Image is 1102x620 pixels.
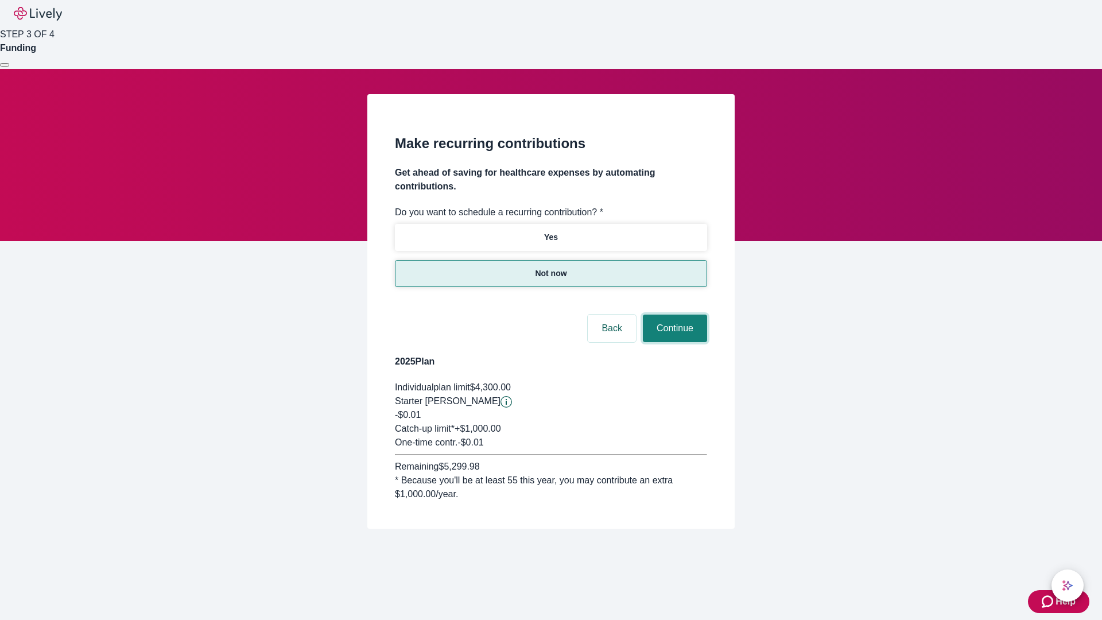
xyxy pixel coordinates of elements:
[457,437,483,447] span: - $0.01
[1056,595,1076,609] span: Help
[500,396,512,408] svg: Starter penny details
[395,355,707,369] h4: 2025 Plan
[395,382,470,392] span: Individual plan limit
[395,410,421,420] span: -$0.01
[395,424,455,433] span: Catch-up limit*
[588,315,636,342] button: Back
[395,206,603,219] label: Do you want to schedule a recurring contribution? *
[535,268,566,280] p: Not now
[395,133,707,154] h2: Make recurring contributions
[14,7,62,21] img: Lively
[1042,595,1056,609] svg: Zendesk support icon
[1028,590,1089,613] button: Zendesk support iconHelp
[439,462,479,471] span: $5,299.98
[455,424,501,433] span: + $1,000.00
[500,396,512,408] button: Lively will contribute $0.01 to establish your account
[544,231,558,243] p: Yes
[395,396,500,406] span: Starter [PERSON_NAME]
[470,382,511,392] span: $4,300.00
[395,224,707,251] button: Yes
[395,437,457,447] span: One-time contr.
[395,474,707,501] div: * Because you'll be at least 55 this year, you may contribute an extra $1,000.00 /year.
[1051,569,1084,602] button: chat
[643,315,707,342] button: Continue
[395,462,439,471] span: Remaining
[395,260,707,287] button: Not now
[1062,580,1073,591] svg: Lively AI Assistant
[395,166,707,193] h4: Get ahead of saving for healthcare expenses by automating contributions.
